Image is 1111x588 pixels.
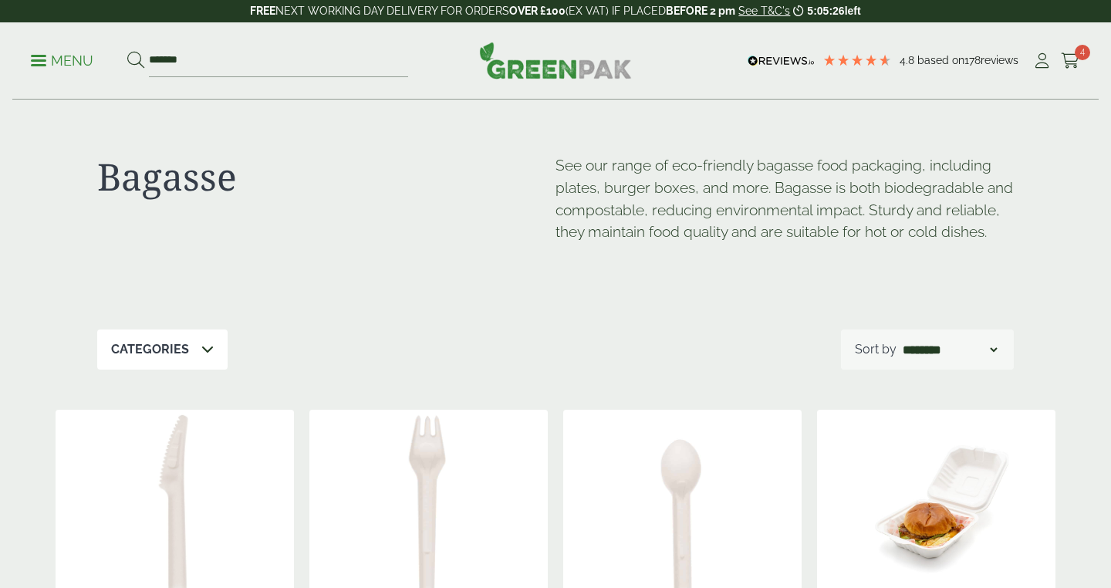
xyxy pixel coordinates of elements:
[748,56,815,66] img: REVIEWS.io
[31,52,93,67] a: Menu
[509,5,566,17] strong: OVER £100
[964,54,981,66] span: 178
[111,340,189,359] p: Categories
[1032,53,1052,69] i: My Account
[555,154,1014,243] p: See our range of eco-friendly bagasse food packaging, including plates, burger boxes, and more. B...
[981,54,1018,66] span: reviews
[1075,45,1090,60] span: 4
[1061,49,1080,73] a: 4
[900,54,917,66] span: 4.8
[1061,53,1080,69] i: Cart
[31,52,93,70] p: Menu
[666,5,735,17] strong: BEFORE 2 pm
[917,54,964,66] span: Based on
[807,5,844,17] span: 5:05:26
[900,340,1000,359] select: Shop order
[738,5,790,17] a: See T&C's
[845,5,861,17] span: left
[479,42,632,79] img: GreenPak Supplies
[97,154,555,199] h1: Bagasse
[250,5,275,17] strong: FREE
[855,340,897,359] p: Sort by
[822,53,892,67] div: 4.78 Stars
